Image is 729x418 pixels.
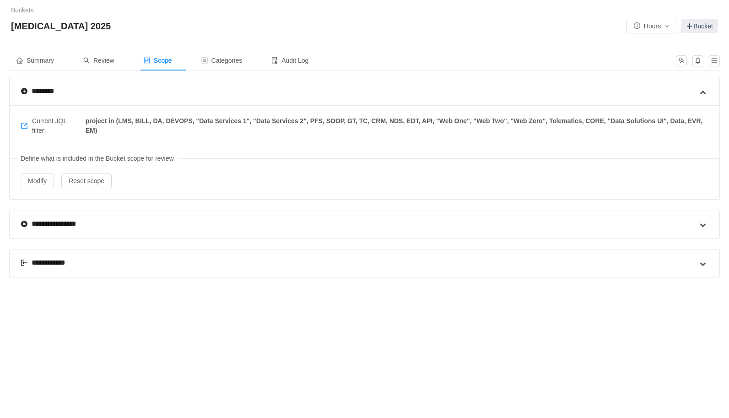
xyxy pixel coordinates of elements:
i: icon: control [144,57,150,64]
button: icon: clock-circleHoursicon: down [626,19,677,33]
a: Bucket [681,19,718,33]
span: Audit Log [271,57,308,64]
span: Categories [201,57,243,64]
i: icon: audit [271,57,278,64]
span: Scope [144,57,172,64]
span: Review [83,57,114,64]
i: icon: home [16,57,23,64]
span: Define what is included in the Bucket scope for review [17,150,178,167]
span: Current JQL filter: [21,116,708,136]
button: icon: menu [709,55,720,66]
button: icon: bell [692,55,703,66]
span: project in (LMS, BILL, DA, DEVOPS, "Data Services 1", "Data Services 2", PFS, SOOP, GT, TC, CRM, ... [86,116,708,136]
i: icon: profile [201,57,208,64]
button: Modify [21,174,54,188]
span: [MEDICAL_DATA] 2025 [11,19,116,33]
i: icon: search [83,57,90,64]
button: Reset scope [61,174,112,188]
button: icon: team [676,55,687,66]
a: Buckets [11,6,34,14]
span: Summary [16,57,54,64]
